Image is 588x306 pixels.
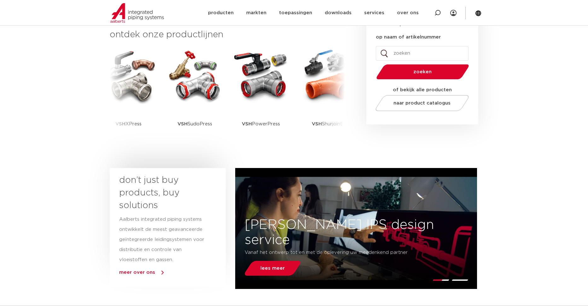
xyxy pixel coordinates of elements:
p: Vanaf het ontwerp tot en met de oplevering uw meedenkend partner [245,248,430,258]
a: meer over ons [119,270,155,275]
a: VSHShurjoint [299,47,356,144]
p: PowerPress [242,104,280,144]
span: zoeken [393,69,453,74]
strong: VSH [178,122,188,126]
span: lees meer [260,266,285,271]
a: VSHPowerPress [233,47,289,144]
label: op naam of artikelnummer [376,34,441,40]
p: SudoPress [178,104,212,144]
p: Shurjoint [312,104,342,144]
a: VSHXPress [100,47,157,144]
strong: VSH [242,122,252,126]
a: lees meer [243,261,302,276]
strong: VSH [115,122,125,126]
h3: [PERSON_NAME] IPS design service [235,217,477,248]
strong: of bekijk alle producten [393,87,452,92]
h3: don’t just buy products, buy solutions [119,174,205,212]
strong: VSH [312,122,322,126]
li: Page dot 1 [433,279,449,281]
button: zoeken [374,64,471,80]
p: Aalberts integrated piping systems ontwikkelt de meest geavanceerde geïntegreerde leidingsystemen... [119,214,205,265]
span: naar product catalogus [393,101,451,105]
input: zoeken [376,46,469,61]
p: XPress [115,104,142,144]
h3: ontdek onze productlijnen [110,28,345,41]
a: naar product catalogus [374,95,470,111]
a: VSHSudoPress [166,47,223,144]
li: Page dot 2 [451,279,468,281]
